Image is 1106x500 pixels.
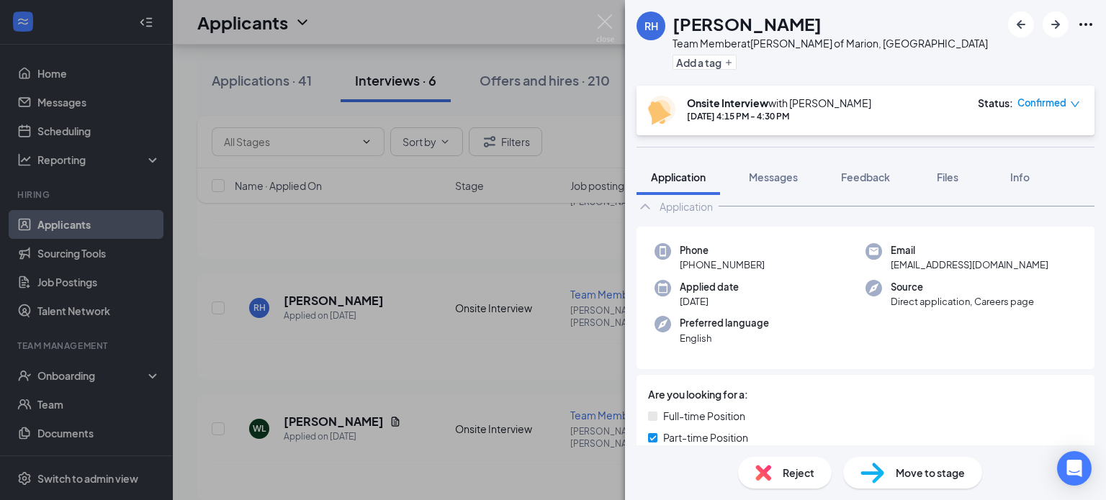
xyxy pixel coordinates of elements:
svg: ArrowLeftNew [1012,16,1030,33]
button: ArrowLeftNew [1008,12,1034,37]
span: Source [891,280,1034,294]
h1: [PERSON_NAME] [673,12,822,36]
b: Onsite Interview [687,96,768,109]
span: Confirmed [1017,96,1066,110]
div: RH [644,19,658,33]
span: Part-time Position [663,429,748,445]
svg: ArrowRight [1047,16,1064,33]
span: Full-time Position [663,408,745,424]
span: Move to stage [896,465,965,481]
span: Are you looking for a: [648,386,748,402]
span: Feedback [841,171,890,183]
span: [EMAIL_ADDRESS][DOMAIN_NAME] [891,258,1048,272]
div: [DATE] 4:15 PM - 4:30 PM [687,110,871,122]
svg: Ellipses [1077,16,1094,33]
span: Reject [783,465,814,481]
button: ArrowRight [1043,12,1069,37]
span: [DATE] [680,294,739,309]
svg: Plus [724,58,733,67]
svg: ChevronUp [637,198,654,215]
span: Info [1010,171,1030,183]
span: Messages [749,171,798,183]
div: Status : [978,96,1013,110]
span: Files [937,171,958,183]
span: English [680,331,769,345]
span: Phone [680,243,765,258]
span: Email [891,243,1048,258]
div: Open Intercom Messenger [1057,451,1092,486]
button: PlusAdd a tag [673,55,737,70]
span: Preferred language [680,316,769,330]
div: with [PERSON_NAME] [687,96,871,110]
div: Application [660,199,713,214]
span: Direct application, Careers page [891,294,1034,309]
span: down [1070,99,1080,109]
div: Team Member at [PERSON_NAME] of Marion, [GEOGRAPHIC_DATA] [673,36,988,50]
span: [PHONE_NUMBER] [680,258,765,272]
span: Applied date [680,280,739,294]
span: Application [651,171,706,183]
